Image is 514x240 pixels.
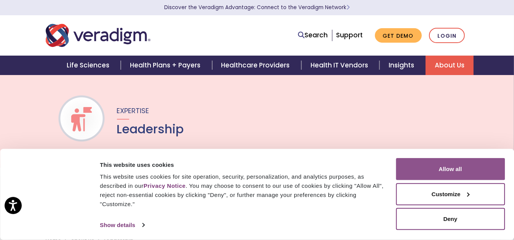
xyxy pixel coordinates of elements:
a: Life Sciences [58,56,121,75]
a: Privacy Notice [144,182,186,189]
a: Show details [100,219,144,231]
div: This website uses cookies for site operation, security, personalization, and analytics purposes, ... [100,172,387,209]
a: Get Demo [375,28,422,43]
a: Insights [379,56,426,75]
img: Veradigm logo [46,23,151,48]
a: Search [298,30,328,40]
a: Healthcare Providers [212,56,301,75]
a: Health IT Vendors [301,56,379,75]
button: Allow all [396,158,505,180]
div: This website uses cookies [100,160,387,169]
a: About Us [426,56,474,75]
iframe: Drift Chat Widget [368,186,505,231]
a: Discover the Veradigm Advantage: Connect to the Veradigm NetworkLearn More [164,4,350,11]
span: Expertise [117,106,149,115]
a: Login [429,28,465,43]
button: Customize [396,183,505,205]
span: Learn More [346,4,350,11]
a: Support [336,30,363,40]
h1: Leadership [117,122,184,136]
a: Health Plans + Payers [121,56,212,75]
